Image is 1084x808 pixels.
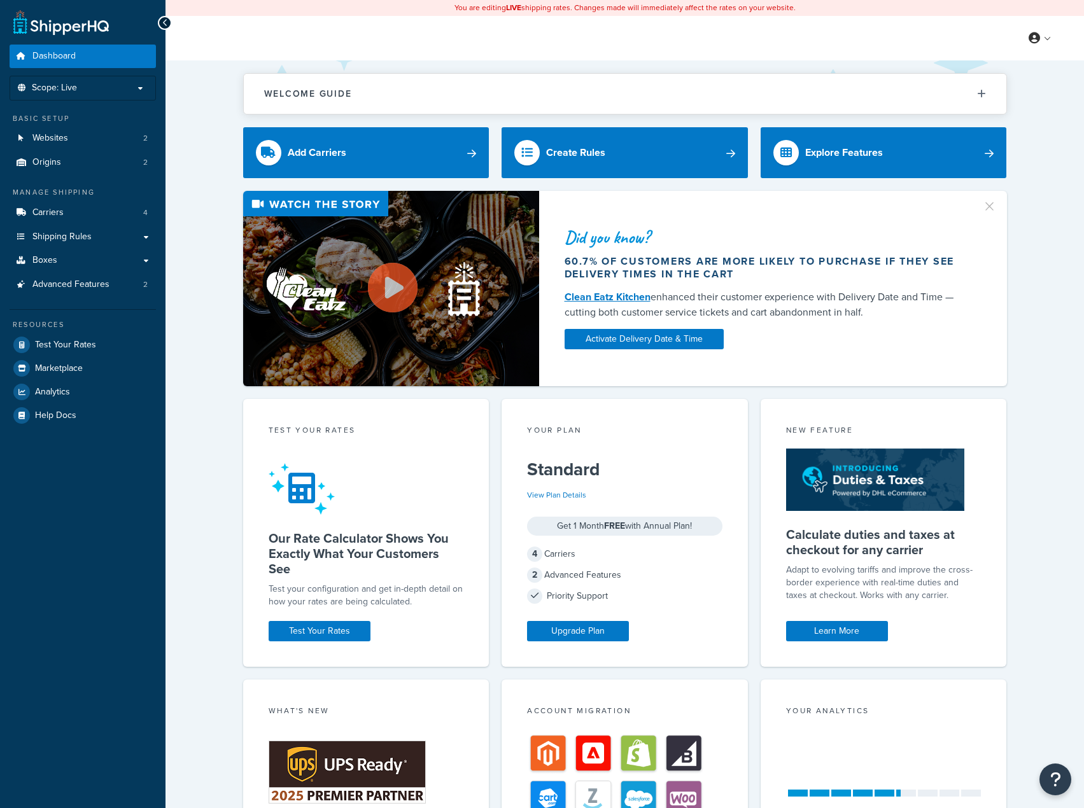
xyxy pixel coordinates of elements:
[32,279,109,290] span: Advanced Features
[805,144,883,162] div: Explore Features
[32,133,68,144] span: Websites
[269,621,370,641] a: Test Your Rates
[35,363,83,374] span: Marketplace
[786,424,982,439] div: New Feature
[143,279,148,290] span: 2
[32,255,57,266] span: Boxes
[35,340,96,351] span: Test Your Rates
[10,187,156,198] div: Manage Shipping
[269,531,464,576] h5: Our Rate Calculator Shows You Exactly What Your Customers See
[143,133,148,144] span: 2
[527,424,722,439] div: Your Plan
[786,527,982,557] h5: Calculate duties and taxes at checkout for any carrier
[35,410,76,421] span: Help Docs
[10,273,156,296] li: Advanced Features
[269,705,464,720] div: What's New
[10,249,156,272] a: Boxes
[32,83,77,94] span: Scope: Live
[527,705,722,720] div: Account Migration
[10,225,156,249] a: Shipping Rules
[786,705,982,720] div: Your Analytics
[269,424,464,439] div: Test your rates
[10,151,156,174] a: Origins2
[527,621,629,641] a: Upgrade Plan
[565,289,651,304] a: Clean Eatz Kitchen
[143,157,148,168] span: 2
[546,144,605,162] div: Create Rules
[1039,763,1071,795] button: Open Resource Center
[10,404,156,427] a: Help Docs
[527,587,722,605] div: Priority Support
[143,207,148,218] span: 4
[527,489,586,501] a: View Plan Details
[506,2,521,13] b: LIVE
[502,127,748,178] a: Create Rules
[244,74,1006,114] button: Welcome Guide
[243,191,539,386] img: Video thumbnail
[10,201,156,225] a: Carriers4
[10,45,156,68] a: Dashboard
[10,151,156,174] li: Origins
[10,357,156,380] a: Marketplace
[565,329,724,349] a: Activate Delivery Date & Time
[288,144,346,162] div: Add Carriers
[10,201,156,225] li: Carriers
[32,157,61,168] span: Origins
[761,127,1007,178] a: Explore Features
[32,51,76,62] span: Dashboard
[565,255,967,281] div: 60.7% of customers are more likely to purchase if they see delivery times in the cart
[10,319,156,330] div: Resources
[10,333,156,356] a: Test Your Rates
[10,127,156,150] li: Websites
[10,113,156,124] div: Basic Setup
[527,566,722,584] div: Advanced Features
[527,568,542,583] span: 2
[786,564,982,602] p: Adapt to evolving tariffs and improve the cross-border experience with real-time duties and taxes...
[10,273,156,296] a: Advanced Features2
[786,621,888,641] a: Learn More
[32,207,64,218] span: Carriers
[527,547,542,562] span: 4
[35,387,70,398] span: Analytics
[269,583,464,608] div: Test your configuration and get in-depth detail on how your rates are being calculated.
[527,517,722,536] div: Get 1 Month with Annual Plan!
[527,459,722,480] h5: Standard
[264,89,352,99] h2: Welcome Guide
[243,127,489,178] a: Add Carriers
[604,519,625,533] strong: FREE
[10,380,156,403] a: Analytics
[565,228,967,246] div: Did you know?
[10,127,156,150] a: Websites2
[32,232,92,242] span: Shipping Rules
[565,289,967,320] div: enhanced their customer experience with Delivery Date and Time — cutting both customer service ti...
[527,545,722,563] div: Carriers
